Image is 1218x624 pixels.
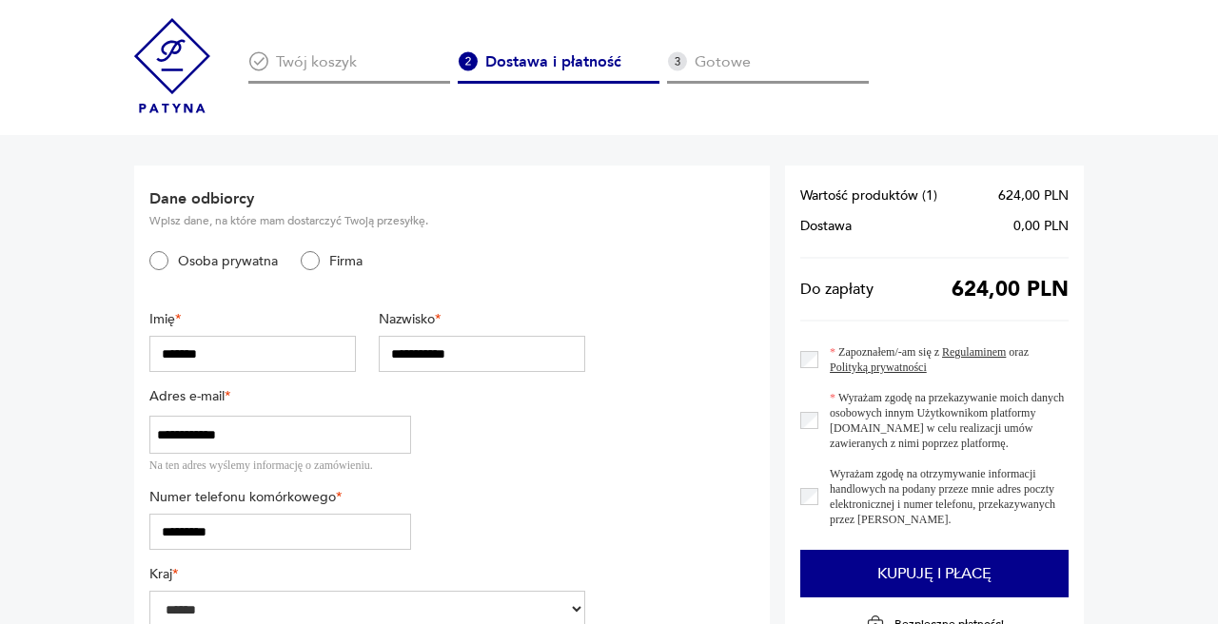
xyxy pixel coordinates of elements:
[248,51,268,71] img: Ikona
[149,488,411,506] label: Numer telefonu komórkowego
[818,390,1070,451] label: Wyrażam zgodę na przekazywanie moich danych osobowych innym Użytkownikom platformy [DOMAIN_NAME] ...
[149,188,585,209] h2: Dane odbiorcy
[952,282,1069,297] span: 624,00 PLN
[458,51,478,71] img: Ikona
[149,387,411,405] label: Adres e-mail
[149,565,585,583] label: Kraj
[1013,219,1069,234] span: 0,00 PLN
[248,51,450,84] div: Twój koszyk
[149,458,411,473] div: Na ten adres wyślemy informację o zamówieniu.
[667,51,687,71] img: Ikona
[379,310,585,328] label: Nazwisko
[800,219,852,234] span: Dostawa
[149,310,356,328] label: Imię
[818,344,1070,375] label: Zapoznałem/-am się z oraz
[320,252,363,270] label: Firma
[667,51,869,84] div: Gotowe
[998,188,1069,204] span: 624,00 PLN
[942,345,1006,359] a: Regulaminem
[800,188,937,204] span: Wartość produktów ( 1 )
[800,550,1069,597] button: Kupuję i płacę
[800,282,874,297] span: Do zapłaty
[830,361,927,374] a: Polityką prywatności
[149,213,585,228] p: Wpisz dane, na które mam dostarczyć Twoją przesyłkę.
[168,252,278,270] label: Osoba prywatna
[818,466,1070,527] label: Wyrażam zgodę na otrzymywanie informacji handlowych na podany przeze mnie adres poczty elektronic...
[134,18,210,113] img: Patyna - sklep z meblami i dekoracjami vintage
[458,51,659,84] div: Dostawa i płatność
